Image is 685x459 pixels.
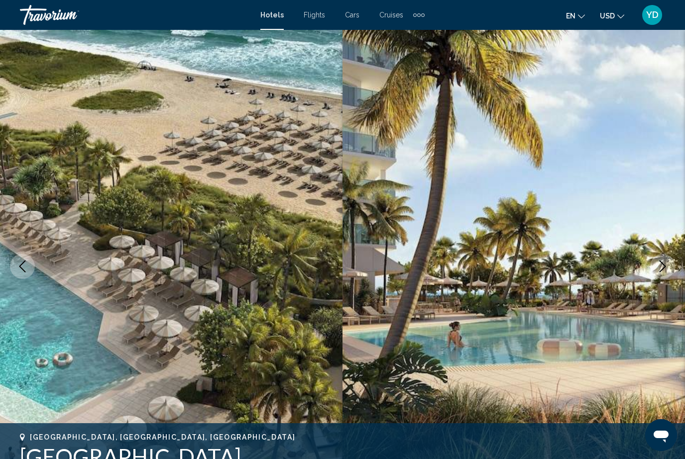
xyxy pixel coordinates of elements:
button: Next image [650,254,675,279]
a: Cruises [379,11,403,19]
button: Change language [566,8,585,23]
a: Hotels [260,11,284,19]
a: Travorium [20,5,250,25]
span: YD [646,10,659,20]
iframe: Button to launch messaging window [645,419,677,451]
a: Flights [304,11,325,19]
span: USD [600,12,615,20]
span: en [566,12,575,20]
button: Extra navigation items [413,7,425,23]
a: Cars [345,11,359,19]
span: [GEOGRAPHIC_DATA], [GEOGRAPHIC_DATA], [GEOGRAPHIC_DATA] [30,433,295,441]
button: Change currency [600,8,624,23]
button: Previous image [10,254,35,279]
button: User Menu [639,4,665,25]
